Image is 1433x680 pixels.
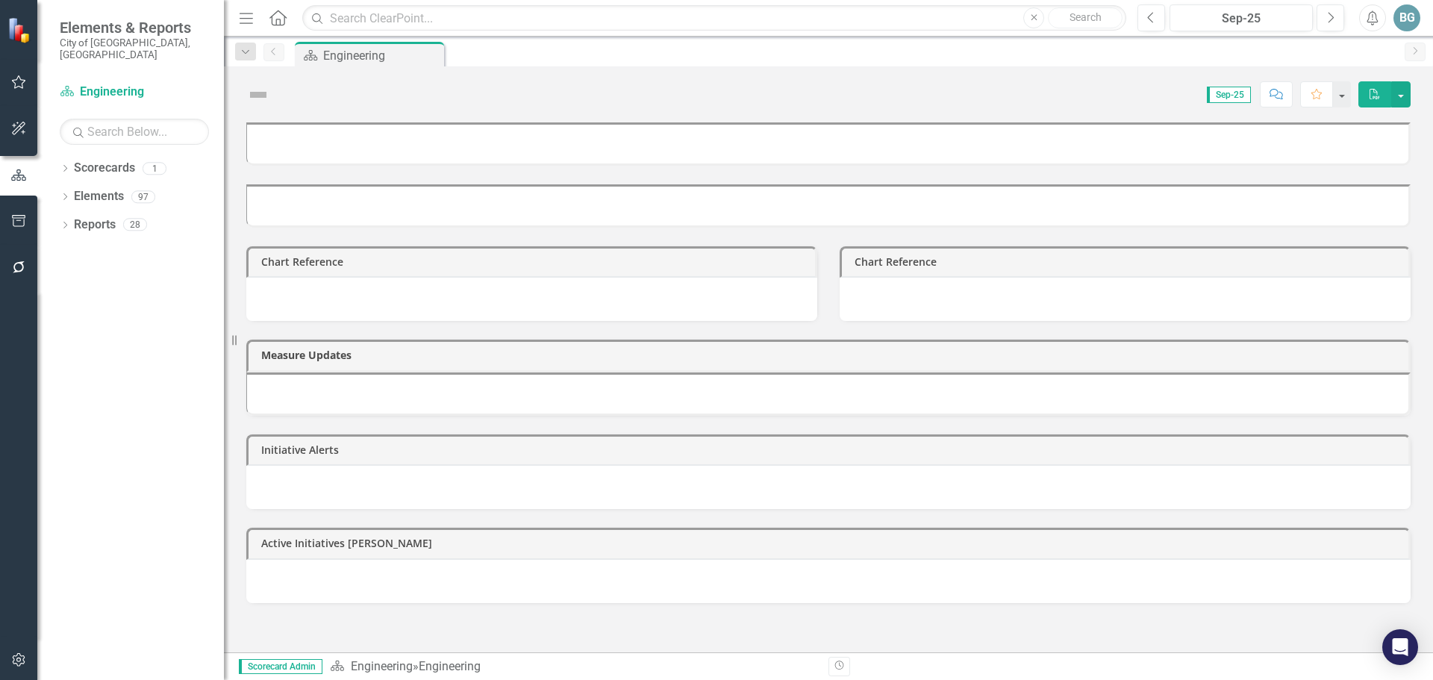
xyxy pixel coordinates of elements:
div: Engineering [323,46,440,65]
h3: Initiative Alerts [261,444,1401,455]
h3: Chart Reference [855,256,1401,267]
a: Elements [74,188,124,205]
a: Engineering [351,659,413,673]
a: Engineering [60,84,209,101]
span: Search [1070,11,1102,23]
input: Search Below... [60,119,209,145]
span: Elements & Reports [60,19,209,37]
span: Sep-25 [1207,87,1251,103]
div: » [330,658,817,676]
span: Scorecard Admin [239,659,322,674]
div: Open Intercom Messenger [1382,629,1418,665]
div: 28 [123,219,147,231]
a: Scorecards [74,160,135,177]
img: Not Defined [246,83,270,107]
div: Engineering [419,659,481,673]
input: Search ClearPoint... [302,5,1126,31]
button: BG [1393,4,1420,31]
h3: Measure Updates [261,349,1401,361]
div: 97 [131,190,155,203]
a: Reports [74,216,116,234]
img: ClearPoint Strategy [7,17,34,43]
button: Sep-25 [1170,4,1313,31]
small: City of [GEOGRAPHIC_DATA], [GEOGRAPHIC_DATA] [60,37,209,61]
h3: Active Initiatives [PERSON_NAME] [261,537,1401,549]
h3: Chart Reference [261,256,808,267]
button: Search [1048,7,1123,28]
div: 1 [143,162,166,175]
div: Sep-25 [1175,10,1308,28]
